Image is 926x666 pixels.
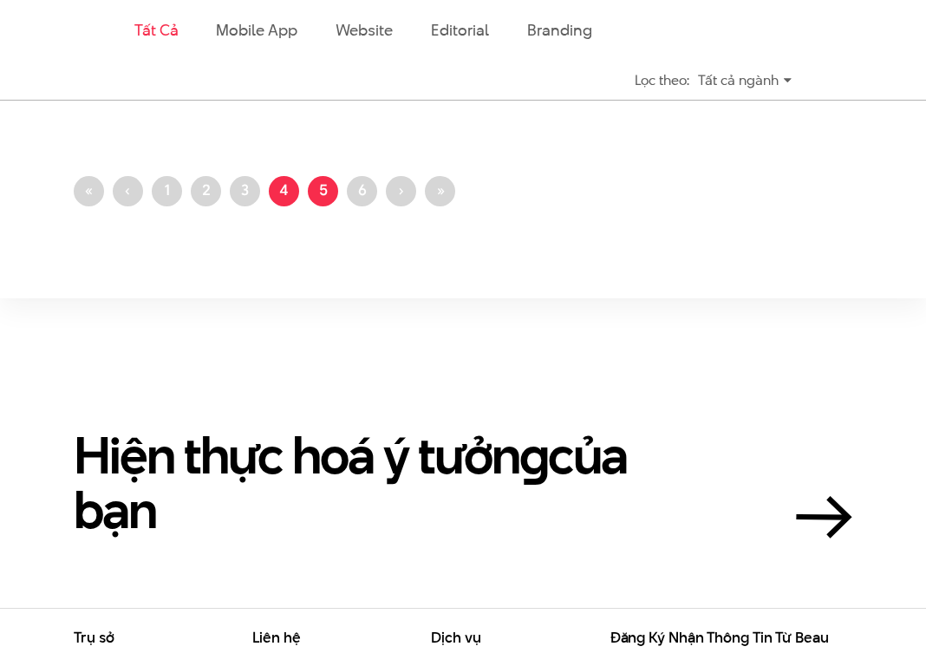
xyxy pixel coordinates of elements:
div: Tất cả ngành [698,65,792,95]
span: » [436,180,445,200]
a: 6 [347,176,377,206]
span: › [398,180,404,200]
h3: Trụ sở [74,630,226,645]
a: Website [336,19,393,41]
span: « [85,180,94,200]
a: Branding [527,19,591,41]
h3: Đăng Ký Nhận Thông Tin Từ Beau [610,630,852,645]
a: Tất cả [134,19,178,41]
en: g [519,420,548,491]
a: 5 [308,176,338,206]
div: Lọc theo: [635,65,689,95]
h3: Liên hệ [252,630,405,645]
a: Mobile app [216,19,297,41]
a: 1 [152,176,182,206]
span: ‹ [125,180,131,200]
h2: Hiện thực hoá ý tưởn của bạn [74,428,681,539]
a: 2 [191,176,221,206]
a: Hiện thực hoá ý tưởngcủa bạn [74,428,852,539]
h3: Dịch vụ [431,630,584,645]
a: Editorial [431,19,489,41]
a: 3 [230,176,260,206]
